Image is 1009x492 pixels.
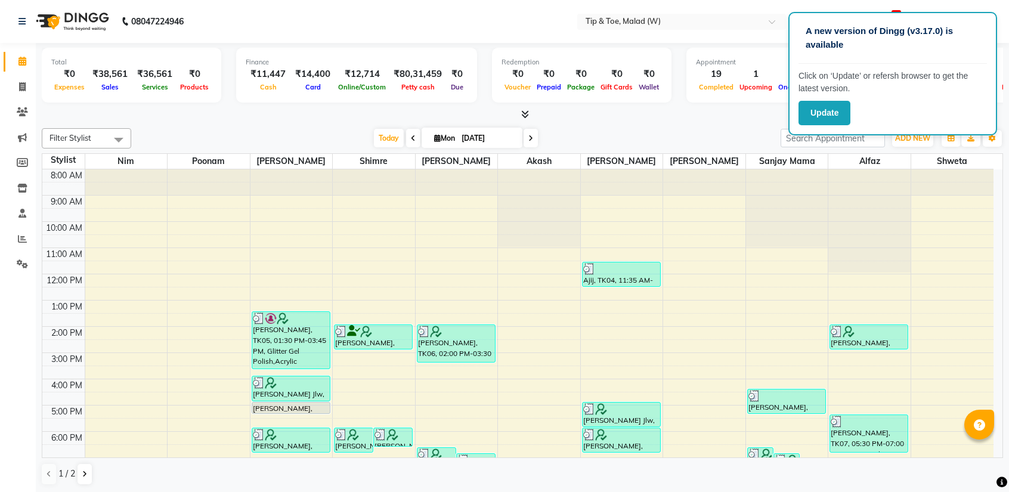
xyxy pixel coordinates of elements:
[736,67,775,81] div: 1
[58,468,75,480] span: 1 / 2
[44,248,85,261] div: 11:00 AM
[696,67,736,81] div: 19
[448,83,466,91] span: Due
[252,428,330,452] div: [PERSON_NAME], TK09, 06:00 PM-07:00 PM, Essential manicure with scrub
[398,83,438,91] span: Petty cash
[290,67,335,81] div: ₹14,400
[830,415,908,452] div: [PERSON_NAME], TK07, 05:30 PM-07:00 PM, Feet Facial Detoc Pedicure 10 Steps
[252,312,330,369] div: [PERSON_NAME], TK05, 01:30 PM-03:45 PM, Glitter Gel Polish,Acrylic Overlays,Permanent Gel Polish ...
[48,196,85,208] div: 9:00 AM
[177,67,212,81] div: ₹0
[49,432,85,444] div: 6:00 PM
[774,454,799,478] div: [PERSON_NAME], TK09, 07:00 PM-08:00 PM, Vedic Vally Pedicure
[44,274,85,287] div: 12:00 PM
[49,379,85,392] div: 4:00 PM
[583,262,660,286] div: Ajij, TK04, 11:35 AM-12:35 PM, Essential pedicure with scrub
[246,67,290,81] div: ₹11,447
[636,67,662,81] div: ₹0
[49,406,85,418] div: 5:00 PM
[246,57,468,67] div: Finance
[88,67,132,81] div: ₹38,561
[598,67,636,81] div: ₹0
[502,57,662,67] div: Redemption
[416,154,498,169] span: [PERSON_NAME]
[335,428,373,452] div: [PERSON_NAME], TK09, 06:00 PM-07:00 PM, Essential manicure with scrub
[447,67,468,81] div: ₹0
[49,301,85,313] div: 1:00 PM
[583,428,660,452] div: [PERSON_NAME], TK09, 06:00 PM-07:00 PM, Vedic Vally Pedicure
[534,83,564,91] span: Prepaid
[636,83,662,91] span: Wallet
[457,454,495,472] div: [PERSON_NAME], TK07, 07:00 PM-07:45 PM, Vedic Vally Manicure
[775,83,809,91] span: Ongoing
[44,222,85,234] div: 10:00 AM
[51,83,88,91] span: Expenses
[581,154,663,169] span: [PERSON_NAME]
[250,154,333,169] span: [PERSON_NAME]
[257,83,280,91] span: Cash
[775,67,809,81] div: 0
[374,129,404,147] span: Today
[139,83,171,91] span: Services
[252,376,330,401] div: [PERSON_NAME] Jlw, TK03, 04:00 PM-05:00 PM, O.P.I. Pro Spa Manicure
[335,325,412,349] div: [PERSON_NAME], TK02, 02:00 PM-03:00 PM, Essential manicure with scrub
[502,83,534,91] span: Voucher
[177,83,212,91] span: Products
[564,83,598,91] span: Package
[895,134,930,143] span: ADD NEW
[598,83,636,91] span: Gift Cards
[892,10,901,18] span: 25
[748,389,825,413] div: [PERSON_NAME], TK07, 04:30 PM-05:30 PM, O.P.I. Finger Facial Pedicure
[781,129,885,147] input: Search Appointment
[132,67,177,81] div: ₹36,561
[417,325,495,362] div: [PERSON_NAME], TK06, 02:00 PM-03:30 PM, T&T Permanent Gel Polish,Gel Nail Re-fills
[798,101,850,125] button: Update
[30,5,112,38] img: logo
[502,67,534,81] div: ₹0
[302,83,324,91] span: Card
[48,169,85,182] div: 8:00 AM
[798,70,987,95] p: Click on ‘Update’ or refersh browser to get the latest version.
[168,154,250,169] span: poonam
[131,5,184,38] b: 08047224946
[252,403,330,413] div: [PERSON_NAME], TK01, 05:00 PM-05:30 PM, Permanent Gel Polish
[49,133,91,143] span: Filter Stylist
[911,154,993,169] span: Shweta
[389,67,447,81] div: ₹80,31,459
[748,448,773,472] div: [PERSON_NAME] Jlw, TK03, 06:45 PM-07:45 PM, O.P.I. Pro Spa Pedicure
[51,57,212,67] div: Total
[42,154,85,166] div: Stylist
[98,83,122,91] span: Sales
[51,67,88,81] div: ₹0
[333,154,415,169] span: Shimre
[534,67,564,81] div: ₹0
[806,24,980,51] p: A new version of Dingg (v3.17.0) is available
[498,154,580,169] span: Akash
[431,134,458,143] span: Mon
[85,154,168,169] span: Nim
[374,428,412,446] div: [PERSON_NAME] Jlw, TK03, 06:00 PM-06:45 PM, O.P.I. Finger Facial Manicure
[736,83,775,91] span: Upcoming
[830,325,908,349] div: [PERSON_NAME], TK02, 02:00 PM-03:00 PM, Essential pedicure with scrub
[828,154,911,169] span: Alfaz
[417,448,456,472] div: [PERSON_NAME], TK10, 06:45 PM-07:45 PM, Acrylic Removal
[892,130,933,147] button: ADD NEW
[564,67,598,81] div: ₹0
[696,83,736,91] span: Completed
[583,403,660,426] div: [PERSON_NAME] Jlw, TK03, 05:00 PM-06:00 PM, O.P.I. Finger Facial Pedicure
[696,57,844,67] div: Appointment
[663,154,745,169] span: [PERSON_NAME]
[335,83,389,91] span: Online/Custom
[49,327,85,339] div: 2:00 PM
[746,154,828,169] span: Sanjay mama
[458,129,518,147] input: 2025-09-01
[49,353,85,366] div: 3:00 PM
[335,67,389,81] div: ₹12,714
